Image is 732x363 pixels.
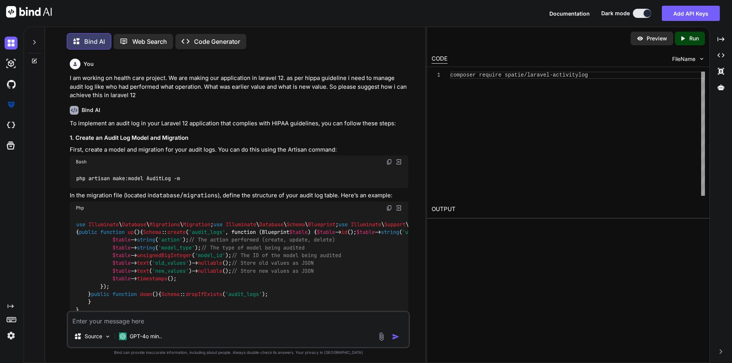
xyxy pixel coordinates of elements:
[149,221,180,228] span: Migrations
[637,35,644,42] img: preview
[112,252,131,259] span: $table
[132,37,167,46] p: Web Search
[137,237,155,243] span: string
[402,229,430,235] span: 'user_id'
[5,98,18,111] img: premium
[647,35,667,42] p: Preview
[549,10,590,18] button: Documentation
[183,221,210,228] span: Migration
[427,200,710,218] h2: OUTPUT
[662,6,720,21] button: Add API Keys
[70,191,408,200] p: In the migration file (located in ), define the structure of your audit log table. Here’s an exam...
[152,192,218,199] code: database/migrations
[195,252,225,259] span: 'model_id'
[386,205,392,211] img: copy
[194,37,240,46] p: Code Generator
[381,229,399,235] span: string
[112,267,131,274] span: $table
[287,221,305,228] span: Schema
[119,333,127,340] img: GPT-4o mini
[76,159,87,165] span: Bash
[76,221,85,228] span: use
[122,221,146,228] span: Database
[112,244,131,251] span: $table
[225,291,262,297] span: 'audit_logs'
[189,229,225,235] span: 'audit_logs'
[5,57,18,70] img: darkAi-studio
[112,291,158,297] span: ( )
[259,221,284,228] span: Database
[79,229,97,235] span: public
[231,260,314,267] span: // Store old values as JSON
[198,260,222,267] span: nullable
[672,55,695,63] span: FileName
[386,159,392,165] img: copy
[112,237,131,243] span: $table
[392,333,400,341] img: icon
[88,221,119,228] span: Illuminate
[377,332,386,341] img: attachment
[137,252,192,259] span: unsignedBigInteger
[137,275,167,282] span: timestamps
[158,237,183,243] span: 'action'
[432,54,448,64] div: CODE
[161,291,180,297] span: Schema
[84,37,105,46] p: Bind AI
[213,221,223,228] span: use
[698,56,705,62] img: chevron down
[137,244,155,251] span: string
[308,221,335,228] span: Blueprint
[289,229,308,235] span: $table
[100,229,140,235] span: ( )
[137,267,149,274] span: text
[112,291,137,297] span: function
[100,229,125,235] span: function
[130,333,162,340] p: GPT-4o min..
[450,72,588,78] span: composer require spatie/laravel-activitylog
[6,6,52,18] img: Bind AI
[689,35,699,42] p: Run
[112,275,131,282] span: $table
[82,106,100,114] h6: Bind AI
[76,205,84,211] span: Php
[189,237,335,243] span: // The action performed (create, update, delete)
[5,119,18,132] img: cloudideIcon
[317,229,335,235] span: $table
[112,260,131,267] span: $table
[83,60,94,68] h6: You
[601,10,630,17] span: Dark mode
[5,37,18,50] img: darkChat
[226,221,256,228] span: Illuminate
[351,221,381,228] span: Illuminate
[201,244,305,251] span: // The type of model being audited
[85,333,102,340] p: Source
[186,291,222,297] span: dropIfExists
[137,260,149,267] span: text
[158,244,195,251] span: 'model_type'
[231,252,341,259] span: // The ID of the model being audited
[143,229,161,235] span: Schema
[5,329,18,342] img: settings
[549,10,590,17] span: Documentation
[356,229,375,235] span: $table
[70,134,408,142] h3: 1. Create an Audit Log Model and Migration
[167,229,186,235] span: create
[76,174,181,182] code: php artisan make:model AuditLog -m
[128,229,134,235] span: up
[341,229,347,235] span: id
[67,350,410,355] p: Bind can provide inaccurate information, including about people. Always double-check its answers....
[70,74,408,100] p: I am working on health care project. We are making our application in laravel 12. as per hippa gu...
[70,146,408,154] p: First, create a model and migration for your audit logs. You can do this using the Artisan command:
[70,119,408,128] p: To implement an audit log in your Laravel 12 application that complies with HIPAA guidelines, you...
[231,267,314,274] span: // Store new values as JSON
[76,221,594,314] code: \ \ \ ; \ \ \ ; \ \ \ ; { { :: ( , function (Blueprint ) { -> (); -> ( ); -> ( ); -> ( ); -> ( );...
[198,267,222,274] span: nullable
[395,205,402,211] img: Open in Browser
[339,221,348,228] span: use
[140,291,152,297] span: down
[91,291,109,297] span: public
[5,78,18,91] img: githubDark
[152,267,189,274] span: 'new_values'
[104,333,111,340] img: Pick Models
[384,221,406,228] span: Support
